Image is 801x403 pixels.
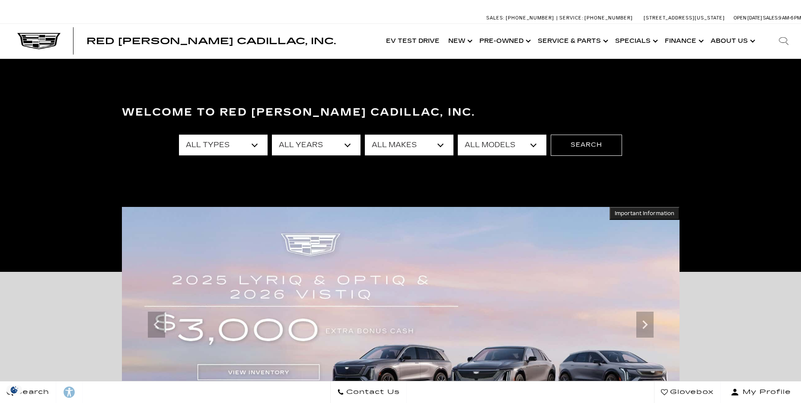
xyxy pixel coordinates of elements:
[636,312,654,338] div: Next
[506,15,554,21] span: [PHONE_NUMBER]
[4,385,24,394] img: Opt-Out Icon
[344,386,400,398] span: Contact Us
[444,24,475,58] a: New
[668,386,714,398] span: Glovebox
[654,381,721,403] a: Glovebox
[611,24,661,58] a: Specials
[706,24,758,58] a: About Us
[179,135,268,155] select: Filter by type
[330,381,407,403] a: Contact Us
[272,135,361,155] select: Filter by year
[365,135,453,155] select: Filter by make
[661,24,706,58] a: Finance
[475,24,533,58] a: Pre-Owned
[739,386,791,398] span: My Profile
[86,36,336,46] span: Red [PERSON_NAME] Cadillac, Inc.
[17,33,61,49] img: Cadillac Dark Logo with Cadillac White Text
[734,15,762,21] span: Open [DATE]
[763,15,779,21] span: Sales:
[644,15,725,21] a: [STREET_ADDRESS][US_STATE]
[559,15,583,21] span: Service:
[4,385,24,394] section: Click to Open Cookie Consent Modal
[721,381,801,403] button: Open user profile menu
[584,15,633,21] span: [PHONE_NUMBER]
[779,15,801,21] span: 9 AM-6 PM
[122,104,680,121] h3: Welcome to Red [PERSON_NAME] Cadillac, Inc.
[486,15,504,21] span: Sales:
[148,312,165,338] div: Previous
[86,37,336,45] a: Red [PERSON_NAME] Cadillac, Inc.
[486,16,556,20] a: Sales: [PHONE_NUMBER]
[556,16,635,20] a: Service: [PHONE_NUMBER]
[610,207,680,220] button: Important Information
[13,386,49,398] span: Search
[458,135,546,155] select: Filter by model
[551,135,622,155] button: Search
[615,210,674,217] span: Important Information
[382,24,444,58] a: EV Test Drive
[533,24,611,58] a: Service & Parts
